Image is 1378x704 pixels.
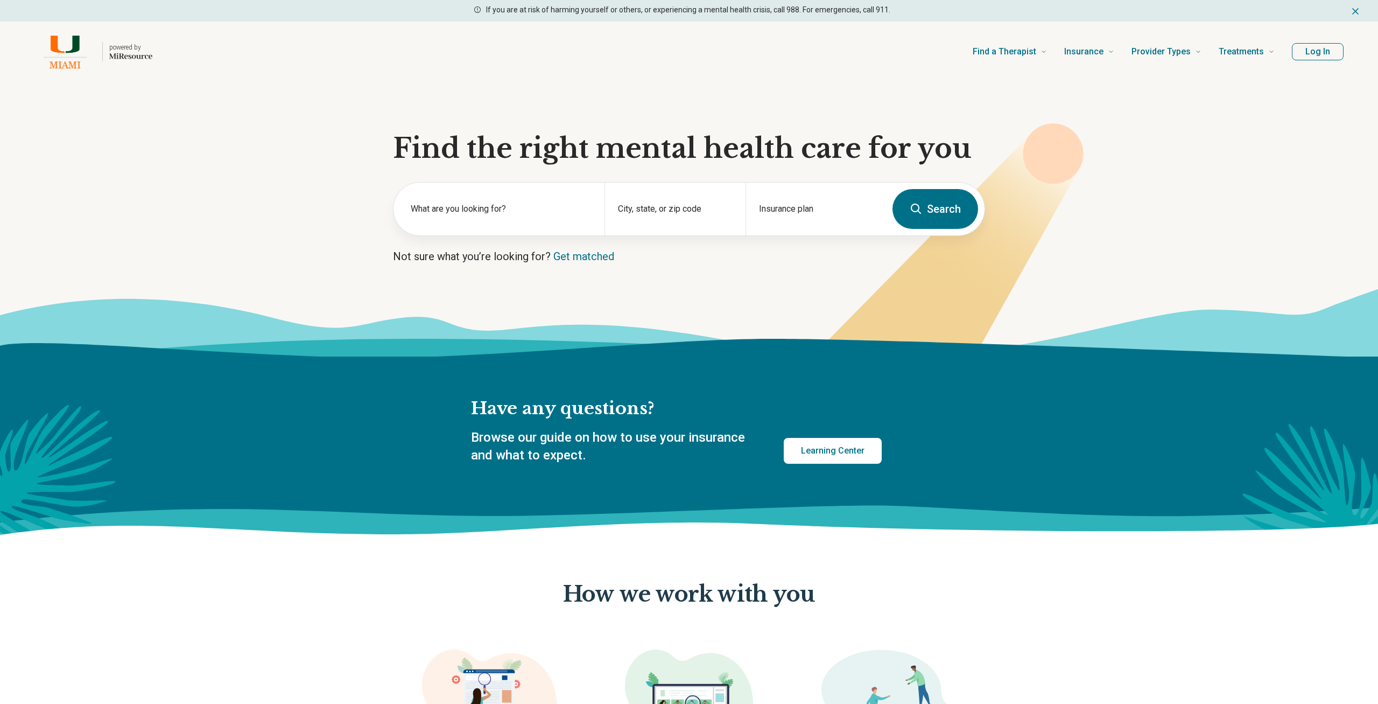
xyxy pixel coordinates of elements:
[553,250,614,263] a: Get matched
[471,398,882,420] h2: Have any questions?
[1350,4,1361,17] button: Dismiss
[1064,44,1103,59] span: Insurance
[973,30,1047,73] a: Find a Therapist
[486,4,890,16] p: If you are at risk of harming yourself or others, or experiencing a mental health crisis, call 98...
[34,34,152,69] a: Home page
[973,44,1036,59] span: Find a Therapist
[1219,44,1264,59] span: Treatments
[1219,30,1275,73] a: Treatments
[892,189,978,229] button: Search
[393,249,985,264] p: Not sure what you’re looking for?
[471,429,758,465] p: Browse our guide on how to use your insurance and what to expect.
[393,133,985,165] h1: Find the right mental health care for you
[1131,44,1191,59] span: Provider Types
[1064,30,1114,73] a: Insurance
[1292,43,1344,60] button: Log In
[109,43,152,52] p: powered by
[563,582,815,607] p: How we work with you
[411,203,592,215] label: What are you looking for?
[1131,30,1201,73] a: Provider Types
[784,438,882,464] a: Learning Center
